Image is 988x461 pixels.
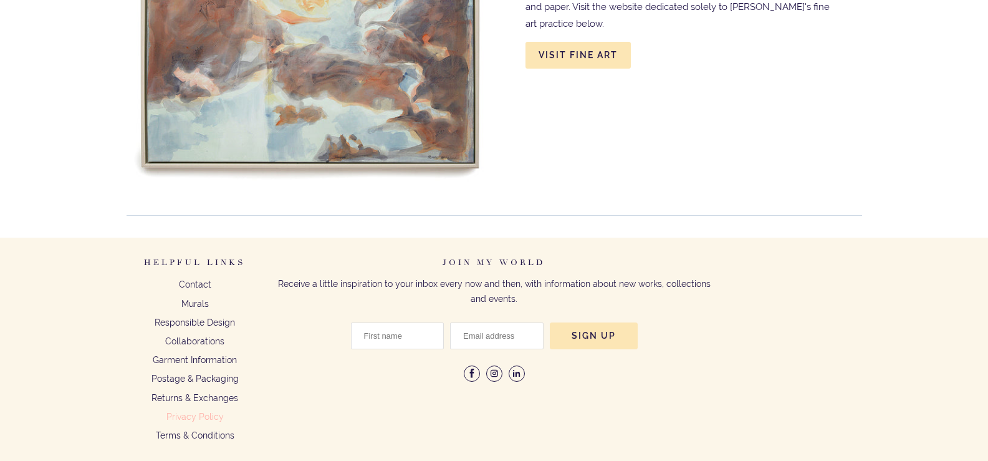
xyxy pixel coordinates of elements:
a: Responsible Design [155,318,235,328]
a: Contact [179,279,211,289]
a: Collaborations [165,336,224,346]
a: Postage & Packaging [151,374,239,384]
a: Terms & Conditions [156,430,234,440]
input: First name [351,323,444,349]
h6: Join my world [276,257,712,278]
a: Privacy Policy [166,412,224,422]
input: Sign Up [550,323,638,349]
a: Visit Fine Art [525,42,631,69]
a: Murals [181,299,209,309]
a: Garment Information [153,355,237,365]
p: Receive a little inspiration to your inbox every now and then, with information about new works, ... [276,277,712,307]
h6: Helpful Links [127,257,264,278]
a: Returns & Exchanges [151,393,238,403]
input: Email address [450,323,544,349]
